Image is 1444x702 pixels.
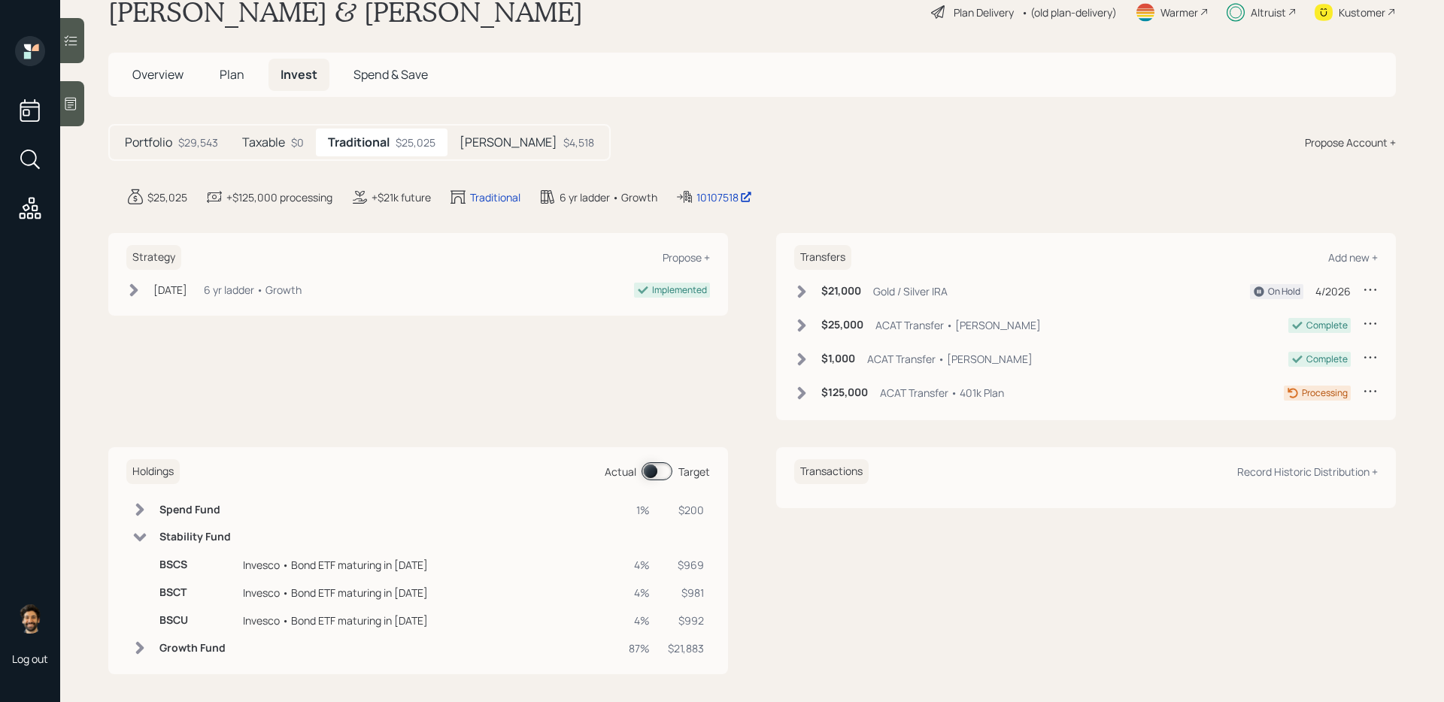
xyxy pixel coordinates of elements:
[470,189,520,205] div: Traditional
[159,504,231,516] h6: Spend Fund
[328,135,390,150] h5: Traditional
[1328,250,1378,265] div: Add new +
[243,557,617,573] div: Invesco • Bond ETF maturing in [DATE]
[353,66,428,83] span: Spend & Save
[629,502,650,518] div: 1%
[652,283,707,297] div: Implemented
[605,464,636,480] div: Actual
[12,652,48,666] div: Log out
[821,285,861,298] h6: $21,000
[291,135,304,150] div: $0
[1251,5,1286,20] div: Altruist
[15,604,45,634] img: eric-schwartz-headshot.png
[178,135,218,150] div: $29,543
[1268,285,1300,298] div: On Hold
[147,189,187,205] div: $25,025
[873,283,948,299] div: Gold / Silver IRA
[663,250,710,265] div: Propose +
[794,459,869,484] h6: Transactions
[159,586,231,599] h6: BSCT
[1339,5,1385,20] div: Kustomer
[281,66,317,83] span: Invest
[1306,353,1348,366] div: Complete
[126,245,181,270] h6: Strategy
[243,613,617,628] div: Invesco • Bond ETF maturing in [DATE]
[821,386,868,399] h6: $125,000
[159,614,231,627] h6: BSCU
[1237,464,1378,479] div: Record Historic Distribution +
[159,531,231,543] h6: Stability Fund
[1306,319,1348,332] div: Complete
[1302,386,1348,400] div: Processing
[668,585,704,601] div: $981
[875,317,1041,333] div: ACAT Transfer • [PERSON_NAME]
[1160,5,1198,20] div: Warmer
[1021,5,1117,20] div: • (old plan-delivery)
[153,282,187,298] div: [DATE]
[396,135,435,150] div: $25,025
[126,459,180,484] h6: Holdings
[821,319,863,331] h6: $25,000
[242,135,285,150] h5: Taxable
[668,640,704,656] div: $21,883
[880,385,1004,401] div: ACAT Transfer • 401k Plan
[867,351,1033,367] div: ACAT Transfer • [PERSON_NAME]
[132,66,184,83] span: Overview
[629,613,650,628] div: 4%
[226,189,332,205] div: +$125,000 processing
[125,135,172,150] h5: Portfolio
[159,642,231,655] h6: Growth Fund
[563,135,594,150] div: $4,518
[560,189,657,205] div: 6 yr ladder • Growth
[668,557,704,573] div: $969
[460,135,557,150] h5: [PERSON_NAME]
[243,585,617,601] div: Invesco • Bond ETF maturing in [DATE]
[1315,283,1351,299] div: 4/2026
[629,640,650,656] div: 87%
[159,558,231,571] h6: BSCS
[629,585,650,601] div: 4%
[794,245,851,270] h6: Transfers
[821,353,855,365] h6: $1,000
[220,66,244,83] span: Plan
[1305,135,1396,150] div: Propose Account +
[954,5,1014,20] div: Plan Delivery
[668,502,704,518] div: $200
[372,189,431,205] div: +$21k future
[678,464,710,480] div: Target
[668,613,704,628] div: $992
[696,189,752,205] div: 10107518
[629,557,650,573] div: 4%
[204,282,302,298] div: 6 yr ladder • Growth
